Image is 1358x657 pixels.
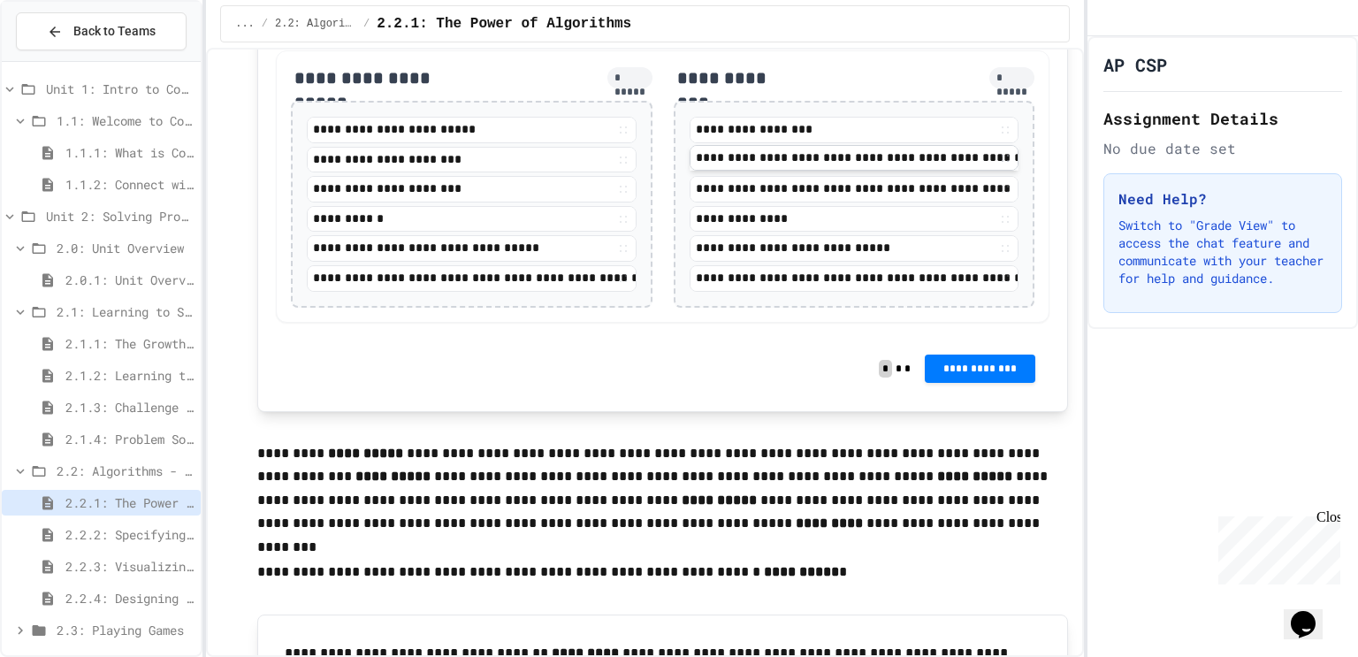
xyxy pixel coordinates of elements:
[65,366,194,385] span: 2.1.2: Learning to Solve Hard Problems
[65,493,194,512] span: 2.2.1: The Power of Algorithms
[1284,586,1340,639] iframe: chat widget
[65,175,194,194] span: 1.1.2: Connect with Your World
[65,430,194,448] span: 2.1.4: Problem Solving Practice
[1103,52,1167,77] h1: AP CSP
[363,17,370,31] span: /
[57,111,194,130] span: 1.1: Welcome to Computer Science
[16,12,187,50] button: Back to Teams
[1103,138,1342,159] div: No due date set
[65,143,194,162] span: 1.1.1: What is Computer Science?
[65,557,194,576] span: 2.2.3: Visualizing Logic with Flowcharts
[1118,217,1327,287] p: Switch to "Grade View" to access the chat feature and communicate with your teacher for help and ...
[57,462,194,480] span: 2.2: Algorithms - from Pseudocode to Flowcharts
[1103,106,1342,131] h2: Assignment Details
[377,13,631,34] span: 2.2.1: The Power of Algorithms
[73,22,156,41] span: Back to Teams
[275,17,356,31] span: 2.2: Algorithms - from Pseudocode to Flowcharts
[1211,509,1340,584] iframe: chat widget
[65,525,194,544] span: 2.2.2: Specifying Ideas with Pseudocode
[65,589,194,607] span: 2.2.4: Designing Flowcharts
[57,621,194,639] span: 2.3: Playing Games
[1118,188,1327,210] h3: Need Help?
[65,334,194,353] span: 2.1.1: The Growth Mindset
[57,239,194,257] span: 2.0: Unit Overview
[7,7,122,112] div: Chat with us now!Close
[46,80,194,98] span: Unit 1: Intro to Computer Science
[57,302,194,321] span: 2.1: Learning to Solve Hard Problems
[235,17,255,31] span: ...
[262,17,268,31] span: /
[65,271,194,289] span: 2.0.1: Unit Overview
[46,207,194,225] span: Unit 2: Solving Problems in Computer Science
[65,398,194,416] span: 2.1.3: Challenge Problem - The Bridge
